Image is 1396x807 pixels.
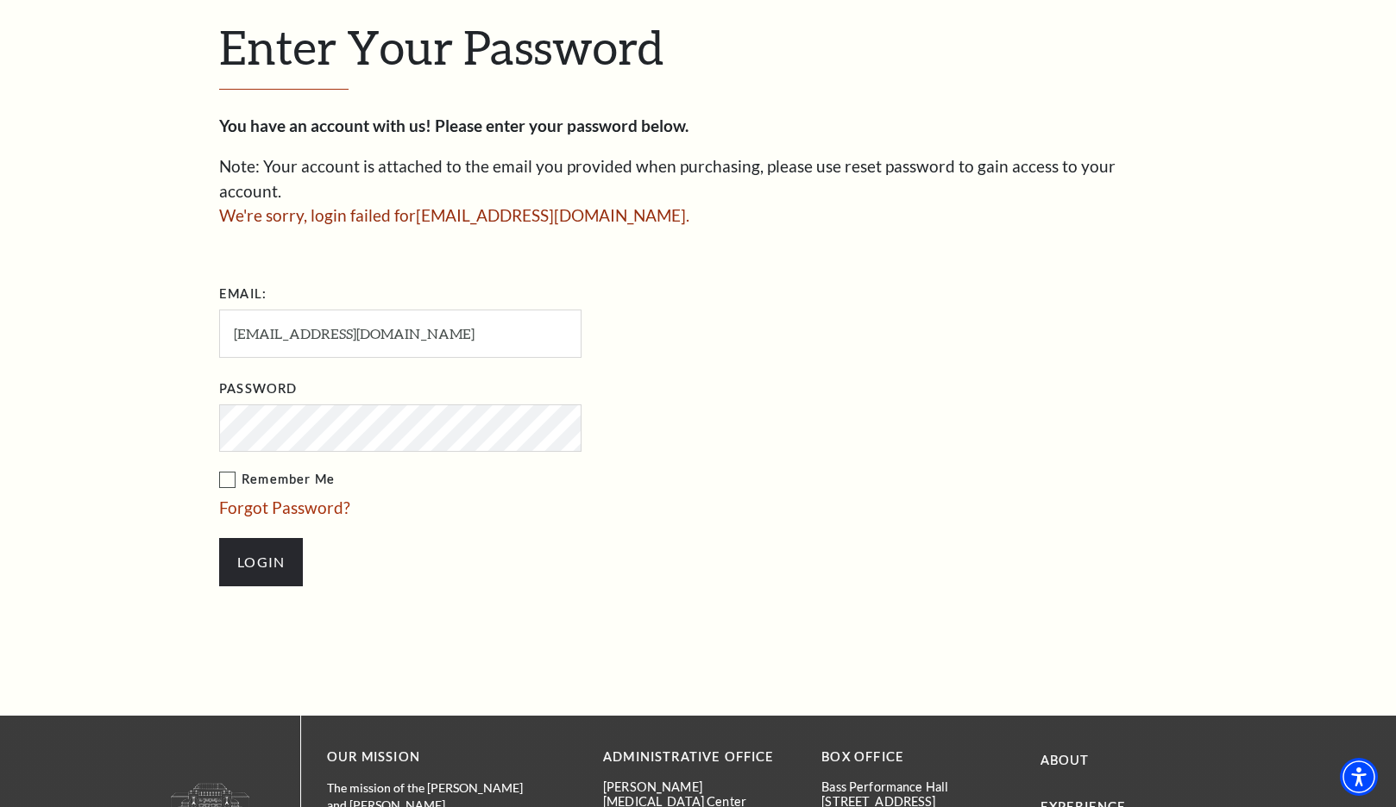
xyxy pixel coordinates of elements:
[219,469,754,491] label: Remember Me
[821,779,1014,794] p: Bass Performance Hall
[219,154,1177,203] p: Note: Your account is attached to the email you provided when purchasing, please use reset passwo...
[603,747,795,768] p: Administrative Office
[435,116,689,135] strong: Please enter your password below.
[1340,758,1378,796] div: Accessibility Menu
[219,538,303,586] input: Submit button
[219,116,431,135] strong: You have an account with us!
[219,310,582,357] input: Required
[219,284,267,305] label: Email:
[219,378,297,400] label: Password
[821,747,1014,768] p: BOX OFFICE
[1041,753,1090,767] a: About
[219,497,350,517] a: Forgot Password?
[219,19,663,74] span: Enter Your Password
[327,747,543,768] p: OUR MISSION
[219,205,689,225] span: We're sorry, login failed for [EMAIL_ADDRESS][DOMAIN_NAME] .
